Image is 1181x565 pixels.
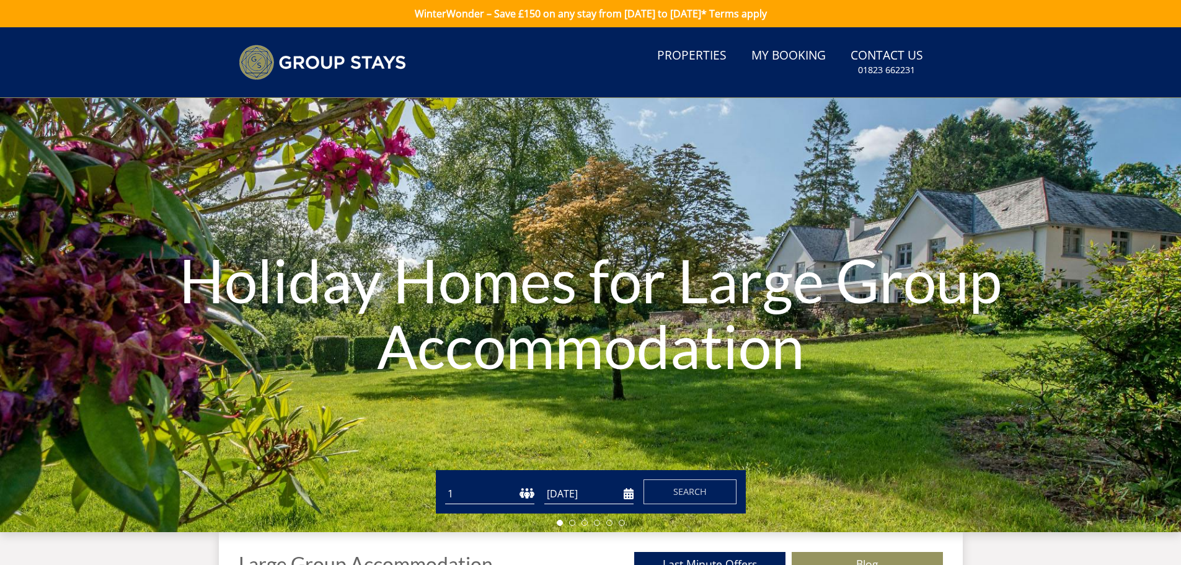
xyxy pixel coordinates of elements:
[544,484,634,504] input: Arrival Date
[652,42,732,70] a: Properties
[239,45,406,80] img: Group Stays
[746,42,831,70] a: My Booking
[858,64,915,76] small: 01823 662231
[846,42,928,82] a: Contact Us01823 662231
[673,486,707,497] span: Search
[177,223,1004,403] h1: Holiday Homes for Large Group Accommodation
[644,479,736,504] button: Search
